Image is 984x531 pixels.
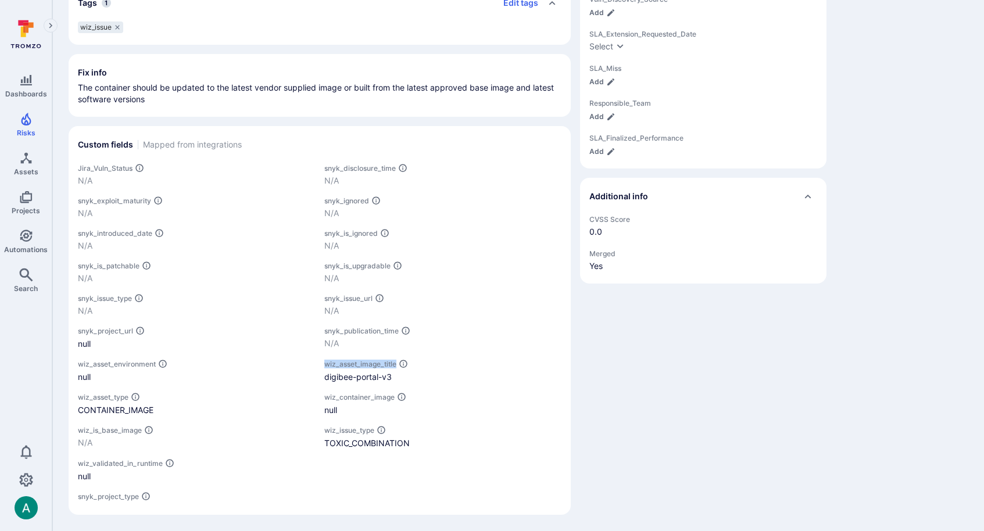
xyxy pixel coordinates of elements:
p: N/A [324,272,561,284]
span: wiz_asset_image_title [324,360,396,368]
span: Responsible_Team [589,99,817,107]
div: CONTAINER_IMAGE [78,404,315,416]
div: null [78,371,315,383]
button: Add [589,112,616,121]
span: Automations [4,245,48,254]
span: snyk_is_patchable [78,261,139,270]
h2: Custom fields [78,139,133,150]
p: N/A [78,207,315,219]
section: additional info card [580,178,826,284]
button: Select [589,41,625,52]
span: Assets [14,167,38,176]
span: wiz_asset_type [78,393,128,401]
i: Expand navigation menu [46,21,55,31]
div: Collapse [580,178,826,215]
span: snyk_issue_type [78,294,132,303]
span: Jira_Vuln_Status [78,164,133,173]
div: Arjan Dehar [15,496,38,519]
p: N/A [78,175,315,186]
h2: Additional info [589,191,648,202]
p: N/A [324,207,561,219]
span: Search [14,284,38,293]
span: snyk_is_upgradable [324,261,391,270]
p: N/A [324,305,561,317]
div: TOXIC_COMBINATION [324,437,561,449]
section: custom fields card [69,126,571,515]
span: Risks [17,128,35,137]
p: N/A [78,272,315,284]
span: Merged [589,249,817,258]
span: Dashboards [5,89,47,98]
span: Mapped from integrations [143,139,242,150]
img: ACg8ocLSa5mPYBaXNx3eFu_EmspyJX0laNWN7cXOFirfQ7srZveEpg=s96-c [15,496,38,519]
section: fix info card [69,54,571,117]
span: wiz_issue [80,23,112,32]
span: snyk_is_ignored [324,229,378,238]
p: The container should be updated to the latest vendor supplied image or built from the latest appr... [78,82,561,105]
div: null [324,404,561,416]
button: Add [589,77,616,86]
span: snyk_disclosure_time [324,164,396,173]
p: N/A [324,240,561,252]
div: digibee-portal-v3 [324,371,561,383]
button: Add [589,147,616,156]
span: wiz_issue_type [324,426,374,435]
span: wiz_asset_environment [78,360,156,368]
span: Projects [12,206,40,215]
span: SLA_Extension_Requested_Date [589,30,817,38]
span: wiz_validated_in_runtime [78,459,163,468]
span: Yes [589,260,817,272]
h2: Fix info [78,67,107,78]
div: null [78,470,315,482]
span: Select [589,41,613,51]
button: Expand navigation menu [44,19,58,33]
div: null [78,338,315,350]
span: SLA_Finalized_Performance [589,134,817,142]
span: wiz_container_image [324,393,395,401]
p: N/A [78,437,315,449]
div: wiz_issue [78,21,123,33]
span: snyk_exploit_maturity [78,196,151,205]
span: snyk_project_url [78,327,133,335]
span: wiz_is_base_image [78,426,142,435]
span: snyk_issue_url [324,294,373,303]
p: N/A [78,305,315,317]
span: snyk_ignored [324,196,369,205]
span: snyk_project_type [78,492,139,501]
button: Add [589,8,616,17]
span: CVSS Score [589,215,817,224]
p: N/A [78,240,315,252]
p: N/A [324,338,561,349]
span: SLA_Miss [589,64,817,73]
span: 0.0 [589,226,817,238]
p: N/A [324,175,561,186]
span: snyk_publication_time [324,327,399,335]
span: snyk_introduced_date [78,229,152,238]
